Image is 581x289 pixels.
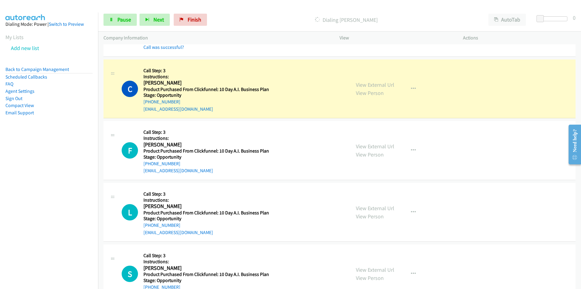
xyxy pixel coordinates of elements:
a: Sign Out [5,96,22,101]
p: View [340,34,452,42]
h2: [PERSON_NAME] [143,265,267,272]
h5: Call Step: 3 [143,191,269,197]
span: Pause [117,16,131,23]
span: Next [153,16,164,23]
a: My Lists [5,34,24,41]
a: View External Url [356,266,394,273]
button: Next [140,14,170,26]
h5: Call Step: 3 [143,129,269,135]
h2: [PERSON_NAME] [143,203,267,210]
h1: F [122,142,138,159]
h5: Stage: Opportunity [143,154,269,160]
h5: Instructions: [143,259,269,265]
a: Finish [174,14,207,26]
a: [EMAIL_ADDRESS][DOMAIN_NAME] [143,230,213,235]
a: View External Url [356,205,394,212]
a: Pause [103,14,137,26]
h2: [PERSON_NAME] [143,79,267,86]
h5: Product Purchased From Clickfunnel: 10 Day A.I. Business Plan [143,86,269,92]
a: Add new list [11,45,39,52]
a: Compact View [5,102,34,108]
a: Call was successful? [143,44,184,50]
a: [EMAIL_ADDRESS][DOMAIN_NAME] [143,106,213,112]
a: Scheduled Callbacks [5,74,47,80]
a: View Person [356,213,384,220]
div: Delay between calls (in seconds) [540,16,567,21]
div: The call is yet to be attempted [122,204,138,220]
h2: [PERSON_NAME] [143,141,267,148]
h1: C [122,81,138,97]
h5: Instructions: [143,197,269,203]
a: Switch to Preview [49,21,84,27]
a: Back to Campaign Management [5,66,69,72]
div: Dialing Mode: Power | [5,21,93,28]
p: Company Information [103,34,329,42]
h5: Product Purchased From Clickfunnel: 10 Day A.I. Business Plan [143,148,269,154]
a: View Person [356,151,384,158]
a: Email Support [5,110,34,116]
iframe: Resource Center [563,120,581,169]
span: Finish [188,16,201,23]
h5: Stage: Opportunity [143,216,269,222]
a: FAQ [5,81,13,87]
a: [PHONE_NUMBER] [143,222,180,228]
p: Dialing [PERSON_NAME] [215,16,478,24]
a: [EMAIL_ADDRESS][DOMAIN_NAME] [143,168,213,173]
a: [PHONE_NUMBER] [143,161,180,166]
a: View Person [356,89,384,96]
a: View External Url [356,143,394,150]
h5: Call Step: 3 [143,68,269,74]
h5: Product Purchased From Clickfunnel: 10 Day A.I. Business Plan [143,210,269,216]
div: 0 [573,14,576,22]
div: The call is yet to be attempted [122,266,138,282]
a: View External Url [356,81,394,88]
button: AutoTab [488,14,526,26]
h5: Instructions: [143,74,269,80]
a: View Person [356,274,384,281]
a: [PHONE_NUMBER] [143,99,180,105]
h5: Instructions: [143,135,269,141]
h5: Call Step: 3 [143,253,269,259]
h5: Stage: Opportunity [143,277,269,284]
p: Actions [463,34,576,42]
div: The call is yet to be attempted [122,142,138,159]
h1: L [122,204,138,220]
h5: Stage: Opportunity [143,92,269,98]
h5: Product Purchased From Clickfunnel: 10 Day A.I. Business Plan [143,271,269,277]
h1: S [122,266,138,282]
a: Agent Settings [5,88,34,94]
